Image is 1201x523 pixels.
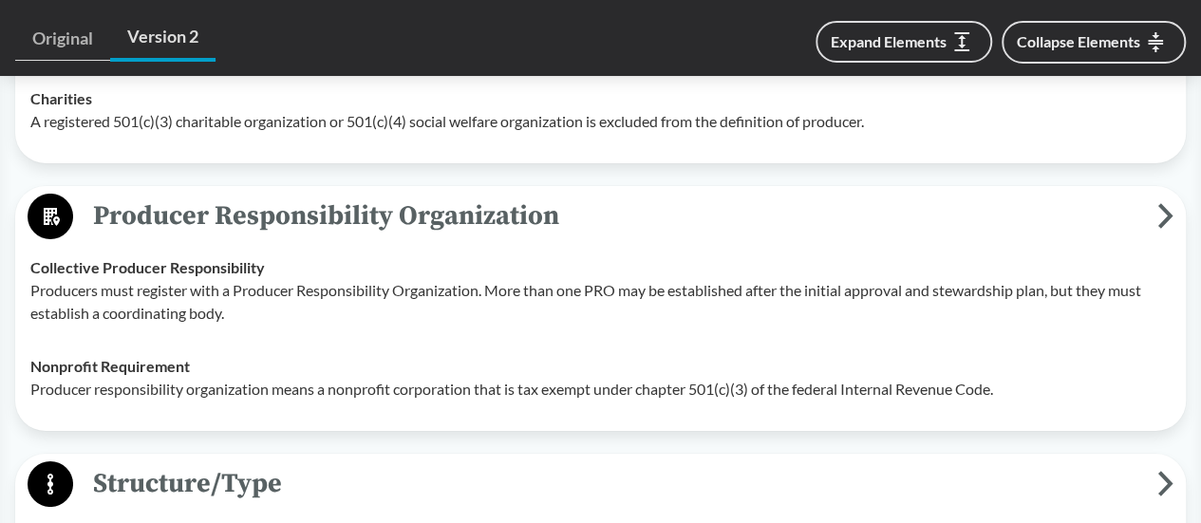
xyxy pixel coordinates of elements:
[1002,21,1186,64] button: Collapse Elements
[30,378,1171,401] p: Producer responsibility organization means a nonprofit corporation that is tax exempt under chapt...
[110,15,216,62] a: Version 2
[22,460,1179,509] button: Structure/Type
[30,89,92,107] strong: Charities
[30,357,190,375] strong: Nonprofit Requirement
[73,462,1157,505] span: Structure/Type
[30,279,1171,325] p: Producers must register with a Producer Responsibility Organization. More than one PRO may be est...
[73,195,1157,237] span: Producer Responsibility Organization
[30,258,265,276] strong: Collective Producer Responsibility
[22,193,1179,241] button: Producer Responsibility Organization
[816,21,992,63] button: Expand Elements
[30,110,1171,133] p: A registered 501(c)(3) charitable organization or 501(c)(4) social welfare organization is exclud...
[15,17,110,61] a: Original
